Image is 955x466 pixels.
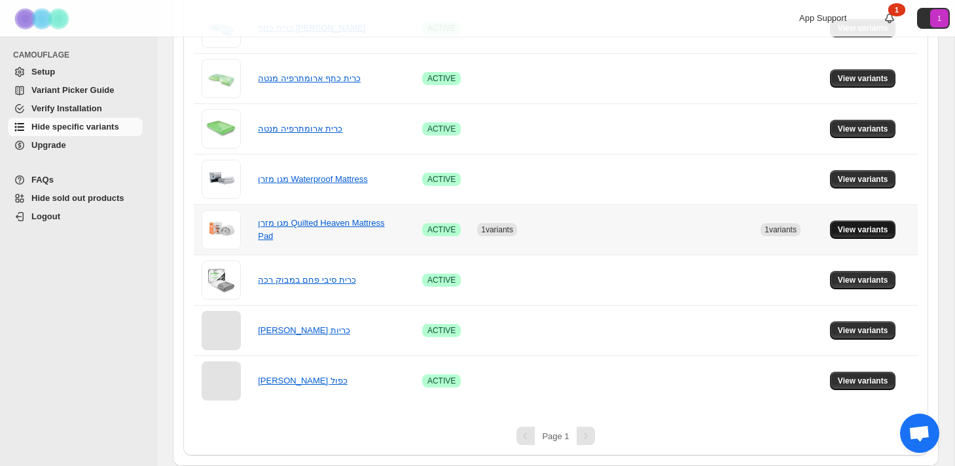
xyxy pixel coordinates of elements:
[427,376,456,386] span: ACTIVE
[427,224,456,235] span: ACTIVE
[258,73,361,83] a: כרית כתף ארומתרפיה מנטה
[258,174,368,184] a: מגן מזרן Waterproof Mattress
[838,325,888,336] span: View variants
[8,171,143,189] a: FAQs
[8,63,143,81] a: Setup
[8,136,143,154] a: Upgrade
[427,73,456,84] span: ACTIVE
[31,67,55,77] span: Setup
[258,124,342,134] a: כרית ארומתרפיה מנטה
[194,427,918,445] nav: Pagination
[31,175,54,185] span: FAQs
[258,325,350,335] a: [PERSON_NAME] כריות
[888,3,905,16] div: 1
[838,376,888,386] span: View variants
[830,69,896,88] button: View variants
[8,189,143,207] a: Hide sold out products
[830,221,896,239] button: View variants
[830,271,896,289] button: View variants
[830,321,896,340] button: View variants
[830,120,896,138] button: View variants
[799,13,846,23] span: App Support
[13,50,148,60] span: CAMOUFLAGE
[31,211,60,221] span: Logout
[830,372,896,390] button: View variants
[31,122,119,132] span: Hide specific variants
[481,225,513,234] span: 1 variants
[838,174,888,185] span: View variants
[10,1,76,37] img: Camouflage
[427,275,456,285] span: ACTIVE
[258,275,355,285] a: כרית סיבי פחם במבוק רכה
[937,14,941,22] text: 1
[838,124,888,134] span: View variants
[258,218,384,241] a: מגן מזרן Quilted Heaven Mattress Pad
[31,103,102,113] span: Verify Installation
[427,174,456,185] span: ACTIVE
[900,414,939,453] a: Open chat
[31,193,124,203] span: Hide sold out products
[31,85,114,95] span: Variant Picker Guide
[838,224,888,235] span: View variants
[8,207,143,226] a: Logout
[8,99,143,118] a: Verify Installation
[8,81,143,99] a: Variant Picker Guide
[765,225,797,234] span: 1 variants
[31,140,66,150] span: Upgrade
[8,118,143,136] a: Hide specific variants
[838,73,888,84] span: View variants
[917,8,950,29] button: Avatar with initials 1
[930,9,948,27] span: Avatar with initials 1
[427,124,456,134] span: ACTIVE
[883,12,896,25] a: 1
[830,170,896,188] button: View variants
[427,325,456,336] span: ACTIVE
[838,275,888,285] span: View variants
[542,431,569,441] span: Page 1
[258,376,348,385] a: [PERSON_NAME] כפול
